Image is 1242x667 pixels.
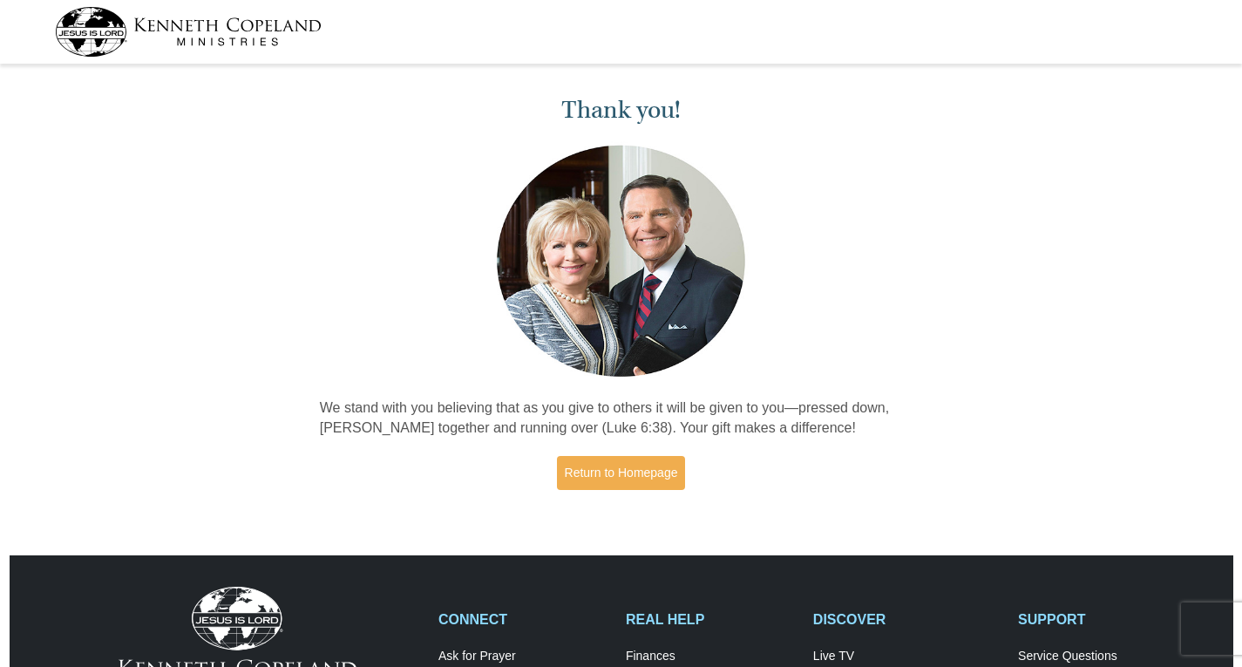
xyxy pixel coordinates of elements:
h1: Thank you! [320,96,923,125]
a: Live TV [813,649,1000,664]
a: Ask for Prayer [438,649,607,664]
h2: REAL HELP [626,611,795,628]
a: Finances [626,649,795,664]
h2: SUPPORT [1018,611,1187,628]
h2: DISCOVER [813,611,1000,628]
img: kcm-header-logo.svg [55,7,322,57]
img: Kenneth and Gloria [492,141,750,381]
h2: CONNECT [438,611,607,628]
a: Service Questions [1018,649,1187,664]
p: We stand with you believing that as you give to others it will be given to you—pressed down, [PER... [320,398,923,439]
a: Return to Homepage [557,456,686,490]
